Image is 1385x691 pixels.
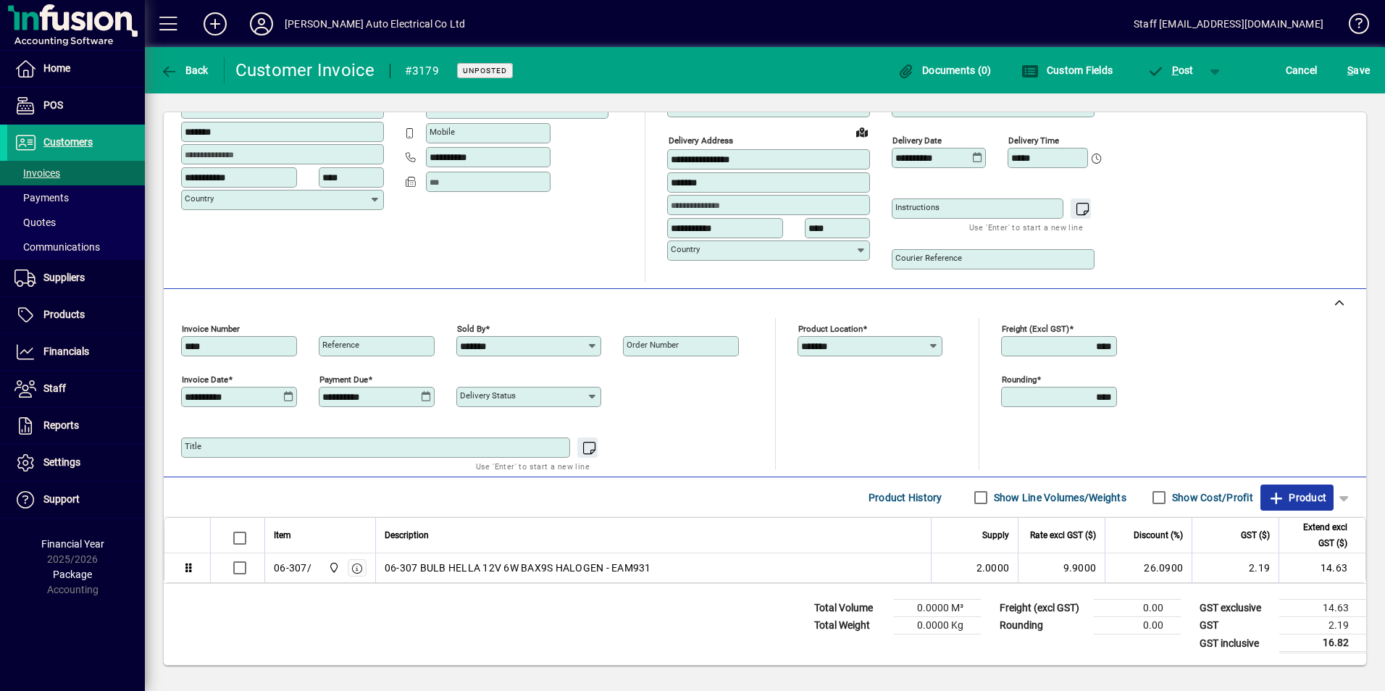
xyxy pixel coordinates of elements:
span: Home [43,62,70,74]
mat-label: Payment due [319,374,368,385]
span: Rate excl GST ($) [1030,527,1096,543]
span: Back [160,64,209,76]
button: Post [1139,57,1201,83]
td: 2.19 [1192,553,1279,582]
span: Description [385,527,429,543]
mat-label: Country [185,193,214,204]
mat-label: Product location [798,324,863,334]
span: Package [53,569,92,580]
span: GST ($) [1241,527,1270,543]
button: Cancel [1282,57,1321,83]
span: Product History [869,486,942,509]
span: Staff [43,382,66,394]
span: Extend excl GST ($) [1288,519,1347,551]
mat-label: Freight (excl GST) [1002,324,1069,334]
mat-label: Mobile [430,127,455,137]
mat-label: Reference [322,340,359,350]
span: Suppliers [43,272,85,283]
button: Custom Fields [1018,57,1116,83]
td: 0.0000 M³ [894,600,981,617]
button: Add [192,11,238,37]
td: 26.0900 [1105,553,1192,582]
td: 2.19 [1279,617,1366,635]
a: Suppliers [7,260,145,296]
span: 2.0000 [976,561,1010,575]
span: Invoices [14,167,60,179]
button: Profile [238,11,285,37]
a: Staff [7,371,145,407]
td: 0.00 [1094,600,1181,617]
label: Show Line Volumes/Weights [991,490,1126,505]
mat-hint: Use 'Enter' to start a new line [476,458,590,474]
span: Supply [982,527,1009,543]
mat-label: Instructions [895,202,940,212]
td: GST inclusive [1192,635,1279,653]
span: Payments [14,192,69,204]
mat-label: Order number [627,340,679,350]
td: GST [1192,617,1279,635]
a: Quotes [7,210,145,235]
a: Products [7,297,145,333]
span: Support [43,493,80,505]
mat-label: Rounding [1002,374,1037,385]
button: Product History [863,485,948,511]
mat-label: Delivery status [460,390,516,401]
mat-label: Delivery time [1008,135,1059,146]
span: Item [274,527,291,543]
a: Home [7,51,145,87]
a: Knowledge Base [1338,3,1367,50]
mat-label: Invoice date [182,374,228,385]
a: Reports [7,408,145,444]
td: Total Weight [807,617,894,635]
td: 14.63 [1279,553,1365,582]
button: Back [156,57,212,83]
a: Support [7,482,145,518]
mat-label: Invoice number [182,324,240,334]
span: S [1347,64,1353,76]
mat-label: Sold by [457,324,485,334]
a: Invoices [7,161,145,185]
span: Financials [43,345,89,357]
span: Product [1268,486,1326,509]
mat-label: Courier Reference [895,253,962,263]
td: Rounding [992,617,1094,635]
td: 0.00 [1094,617,1181,635]
span: Customers [43,136,93,148]
mat-label: Title [185,441,201,451]
td: Freight (excl GST) [992,600,1094,617]
label: Show Cost/Profit [1169,490,1253,505]
span: Unposted [463,66,507,75]
span: P [1172,64,1179,76]
div: Staff [EMAIL_ADDRESS][DOMAIN_NAME] [1134,12,1323,35]
span: Central [325,560,341,576]
span: POS [43,99,63,111]
span: 06-307 BULB HELLA 12V 6W BAX9S HALOGEN - EAM931 [385,561,651,575]
mat-label: Country [671,244,700,254]
div: 06-307/ [274,561,311,575]
div: #3179 [405,59,439,83]
td: 14.63 [1279,600,1366,617]
span: Settings [43,456,80,468]
span: ave [1347,59,1370,82]
a: POS [7,88,145,124]
mat-label: Delivery date [892,135,942,146]
div: Customer Invoice [235,59,375,82]
span: Documents (0) [897,64,992,76]
span: Products [43,309,85,320]
a: Settings [7,445,145,481]
button: Save [1344,57,1373,83]
div: [PERSON_NAME] Auto Electrical Co Ltd [285,12,465,35]
td: 16.82 [1279,635,1366,653]
a: View on map [850,120,874,143]
span: Cancel [1286,59,1318,82]
a: Communications [7,235,145,259]
a: Financials [7,334,145,370]
mat-hint: Use 'Enter' to start a new line [969,219,1083,235]
a: Payments [7,185,145,210]
td: GST exclusive [1192,600,1279,617]
div: 9.9000 [1027,561,1096,575]
button: Product [1260,485,1334,511]
span: Communications [14,241,100,253]
span: Discount (%) [1134,527,1183,543]
td: Total Volume [807,600,894,617]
